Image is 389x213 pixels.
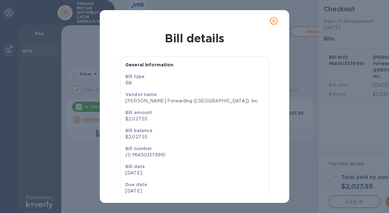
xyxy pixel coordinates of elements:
[266,13,281,28] button: close
[125,152,264,158] p: (1) MIA503379910
[125,80,264,86] p: Bill
[125,164,145,169] b: Bill date
[125,92,157,97] b: Vendor name
[125,110,153,115] b: Bill amount
[125,116,264,122] p: $2,027.55
[125,170,264,176] p: [DATE]
[125,188,192,194] p: [DATE]
[125,134,264,140] p: $2,027.55
[125,98,264,104] p: [PERSON_NAME] Forwarding ([GEOGRAPHIC_DATA]), Inc.
[105,32,284,45] h1: Bill details
[125,74,145,79] b: Bill type
[125,182,147,187] b: Due date
[125,146,152,151] b: Bill number
[125,62,174,67] b: General information
[125,128,153,133] b: Bill balance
